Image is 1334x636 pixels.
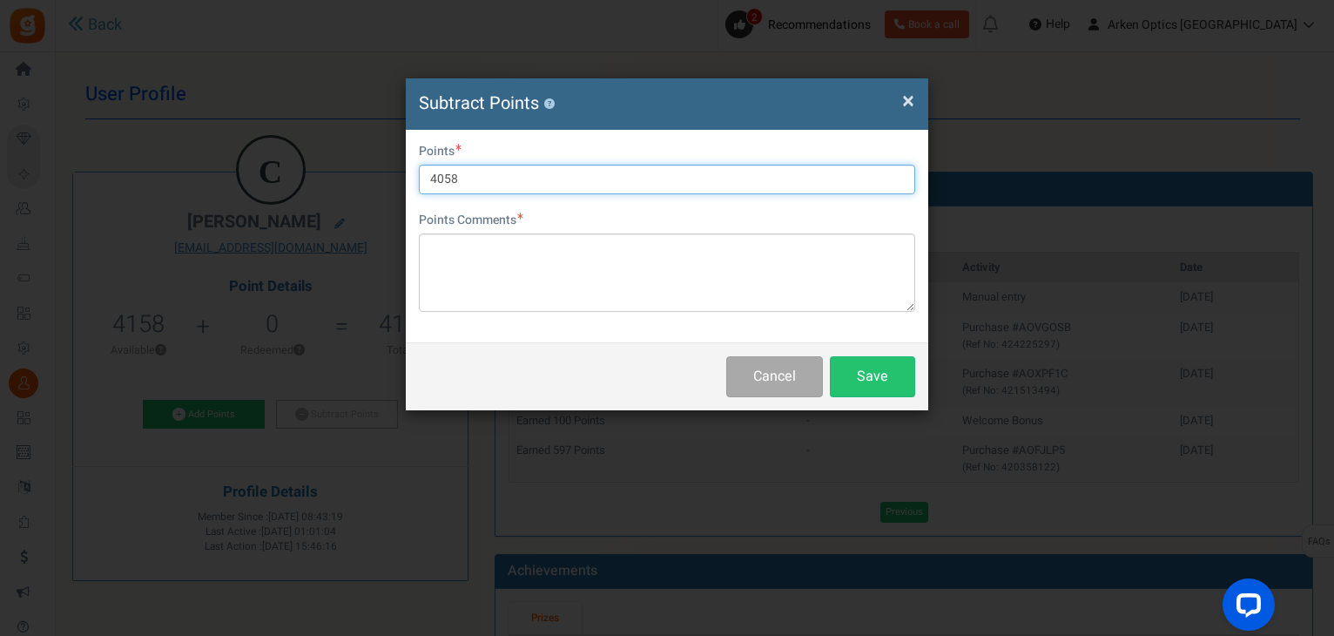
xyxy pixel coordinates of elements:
[419,212,523,229] label: Points Comments
[726,356,823,397] button: Cancel
[830,356,915,397] button: Save
[543,98,555,110] button: ?
[902,85,914,118] span: ×
[419,91,915,117] h4: Subtract Points
[419,143,462,160] label: Points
